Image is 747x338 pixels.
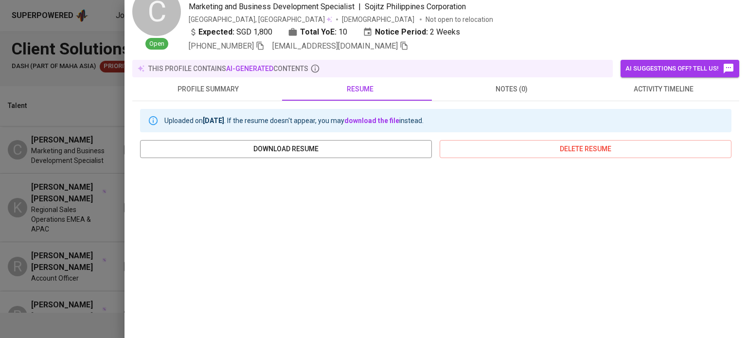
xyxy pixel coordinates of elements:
[290,83,430,95] span: resume
[593,83,733,95] span: activity timeline
[300,26,337,38] b: Total YoE:
[145,39,168,49] span: Open
[447,143,724,155] span: delete resume
[189,15,332,24] div: [GEOGRAPHIC_DATA], [GEOGRAPHIC_DATA]
[164,112,424,129] div: Uploaded on . If the resume doesn't appear, you may instead.
[375,26,428,38] b: Notice Period:
[226,65,273,72] span: AI-generated
[198,26,234,38] b: Expected:
[203,117,224,125] b: [DATE]
[189,2,355,11] span: Marketing and Business Development Specialist
[342,15,416,24] span: [DEMOGRAPHIC_DATA]
[140,140,432,158] button: download resume
[358,1,361,13] span: |
[148,143,424,155] span: download resume
[442,83,582,95] span: notes (0)
[363,26,460,38] div: 2 Weeks
[138,83,278,95] span: profile summary
[426,15,493,24] p: Not open to relocation
[148,64,308,73] p: this profile contains contents
[272,41,398,51] span: [EMAIL_ADDRESS][DOMAIN_NAME]
[621,60,739,77] button: AI suggestions off? Tell us!
[625,63,734,74] span: AI suggestions off? Tell us!
[189,41,254,51] span: [PHONE_NUMBER]
[344,117,399,125] a: download the file
[440,140,731,158] button: delete resume
[338,26,347,38] span: 10
[365,2,466,11] span: Sojitz Philippines Corporation
[189,26,272,38] div: SGD 1,800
